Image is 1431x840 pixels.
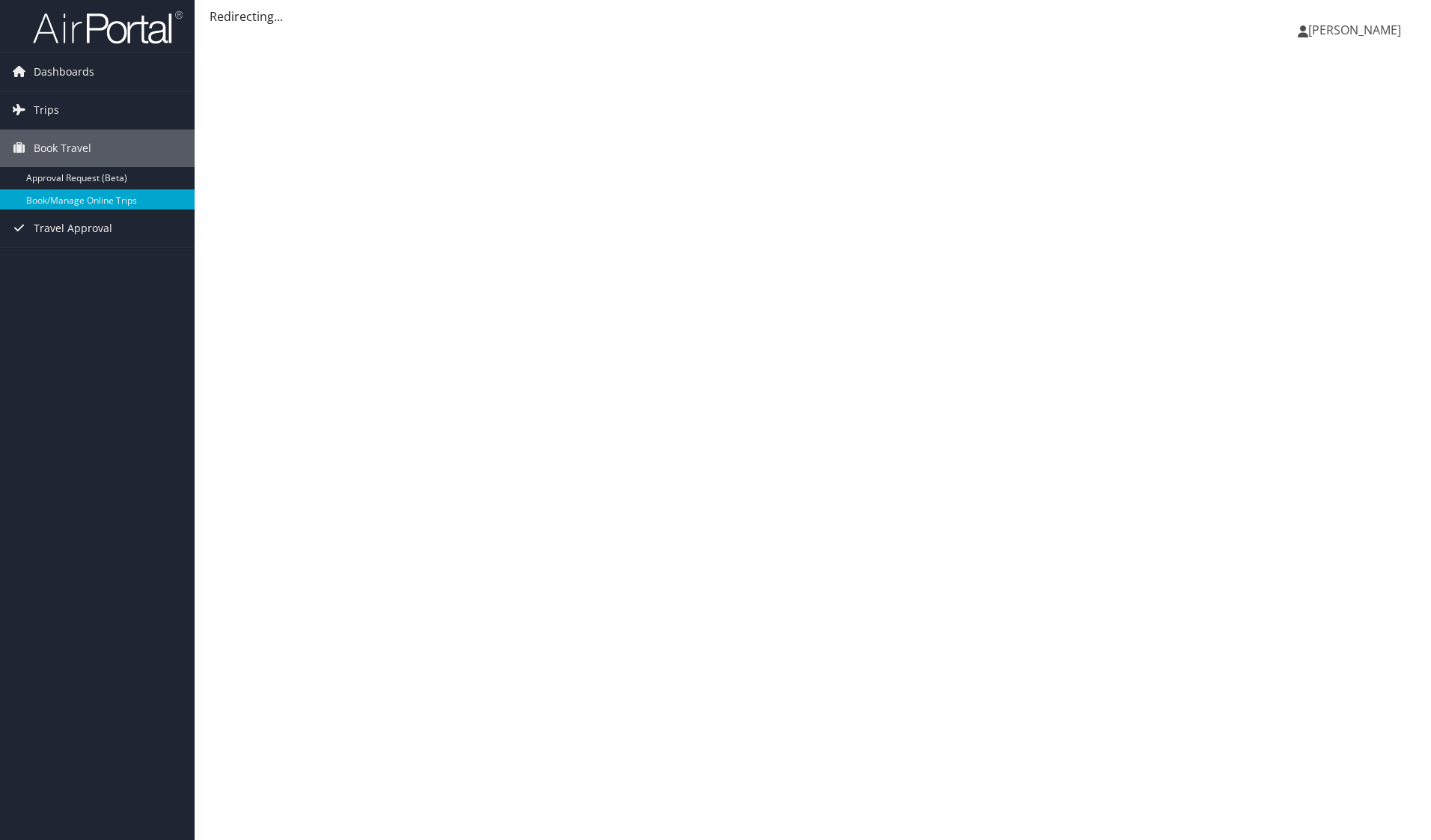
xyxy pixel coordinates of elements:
[1308,22,1401,38] span: [PERSON_NAME]
[1298,7,1416,52] a: [PERSON_NAME]
[34,53,94,91] span: Dashboards
[33,10,183,45] img: airportal-logo.png
[34,210,112,247] span: Travel Approval
[34,130,91,167] span: Book Travel
[34,91,59,129] span: Trips
[210,7,1416,25] div: Redirecting...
